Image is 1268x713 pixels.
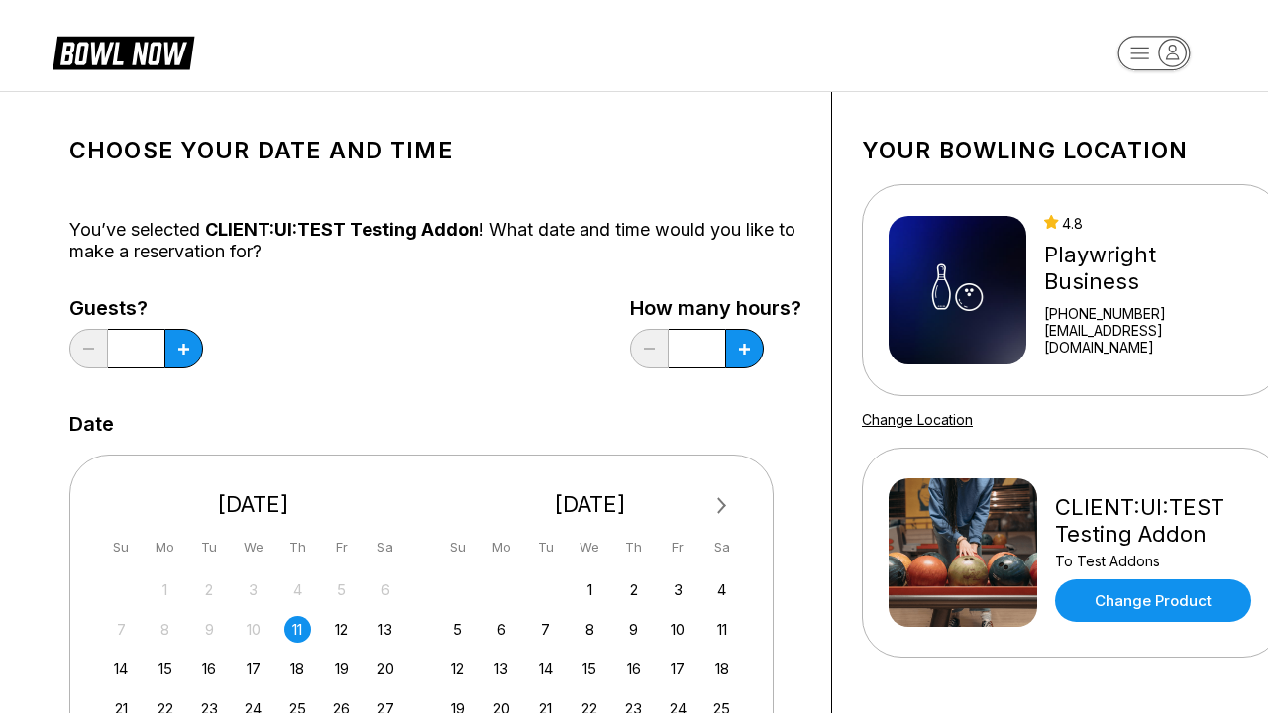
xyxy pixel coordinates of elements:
div: Choose Thursday, October 9th, 2025 [620,616,647,643]
div: Not available Saturday, September 6th, 2025 [372,576,399,603]
div: Choose Sunday, September 14th, 2025 [108,656,135,682]
div: Choose Saturday, October 4th, 2025 [708,576,735,603]
div: Choose Thursday, October 2nd, 2025 [620,576,647,603]
div: Choose Saturday, October 11th, 2025 [708,616,735,643]
div: Mo [152,534,178,560]
label: How many hours? [630,297,801,319]
div: Choose Tuesday, September 16th, 2025 [196,656,223,682]
div: Choose Saturday, September 13th, 2025 [372,616,399,643]
div: Choose Wednesday, October 15th, 2025 [577,656,603,682]
div: Not available Monday, September 8th, 2025 [152,616,178,643]
div: Choose Friday, October 17th, 2025 [665,656,691,682]
div: Not available Monday, September 1st, 2025 [152,576,178,603]
div: Not available Tuesday, September 9th, 2025 [196,616,223,643]
div: Choose Saturday, October 18th, 2025 [708,656,735,682]
div: Th [284,534,311,560]
div: Not available Tuesday, September 2nd, 2025 [196,576,223,603]
div: To Test Addons [1055,553,1256,569]
a: [EMAIL_ADDRESS][DOMAIN_NAME] [1044,322,1256,356]
div: Choose Wednesday, October 8th, 2025 [577,616,603,643]
span: CLIENT:UI:TEST Testing Addon [205,219,479,240]
div: Choose Friday, October 10th, 2025 [665,616,691,643]
h1: Choose your Date and time [69,137,801,164]
div: Not available Thursday, September 4th, 2025 [284,576,311,603]
div: Choose Thursday, September 11th, 2025 [284,616,311,643]
div: Not available Friday, September 5th, 2025 [328,576,355,603]
label: Guests? [69,297,203,319]
div: Choose Monday, September 15th, 2025 [152,656,178,682]
div: Choose Monday, October 13th, 2025 [488,656,515,682]
div: Th [620,534,647,560]
div: Choose Thursday, September 18th, 2025 [284,656,311,682]
div: Choose Friday, October 3rd, 2025 [665,576,691,603]
div: Choose Wednesday, September 17th, 2025 [240,656,266,682]
div: Choose Friday, September 12th, 2025 [328,616,355,643]
div: Sa [708,534,735,560]
div: Fr [328,534,355,560]
button: Next Month [706,490,738,522]
div: Not available Wednesday, September 10th, 2025 [240,616,266,643]
div: Su [444,534,471,560]
div: Choose Saturday, September 20th, 2025 [372,656,399,682]
div: You’ve selected ! What date and time would you like to make a reservation for? [69,219,801,262]
div: Tu [196,534,223,560]
div: Tu [532,534,559,560]
div: Choose Tuesday, October 14th, 2025 [532,656,559,682]
div: Choose Monday, October 6th, 2025 [488,616,515,643]
div: [DATE] [437,491,744,518]
div: Not available Wednesday, September 3rd, 2025 [240,576,266,603]
div: CLIENT:UI:TEST Testing Addon [1055,494,1256,548]
div: We [240,534,266,560]
div: Choose Wednesday, October 1st, 2025 [577,576,603,603]
div: Mo [488,534,515,560]
div: Sa [372,534,399,560]
div: Playwright Business [1044,242,1256,295]
div: Fr [665,534,691,560]
img: Playwright Business [889,216,1026,364]
div: [PHONE_NUMBER] [1044,305,1256,322]
div: Choose Friday, September 19th, 2025 [328,656,355,682]
a: Change Product [1055,579,1251,622]
div: 4.8 [1044,215,1256,232]
div: Not available Sunday, September 7th, 2025 [108,616,135,643]
a: Change Location [862,411,973,428]
div: Choose Tuesday, October 7th, 2025 [532,616,559,643]
img: CLIENT:UI:TEST Testing Addon [889,478,1037,627]
div: Choose Sunday, October 12th, 2025 [444,656,471,682]
div: Choose Thursday, October 16th, 2025 [620,656,647,682]
div: Choose Sunday, October 5th, 2025 [444,616,471,643]
div: [DATE] [100,491,407,518]
label: Date [69,413,114,435]
div: Su [108,534,135,560]
div: We [577,534,603,560]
